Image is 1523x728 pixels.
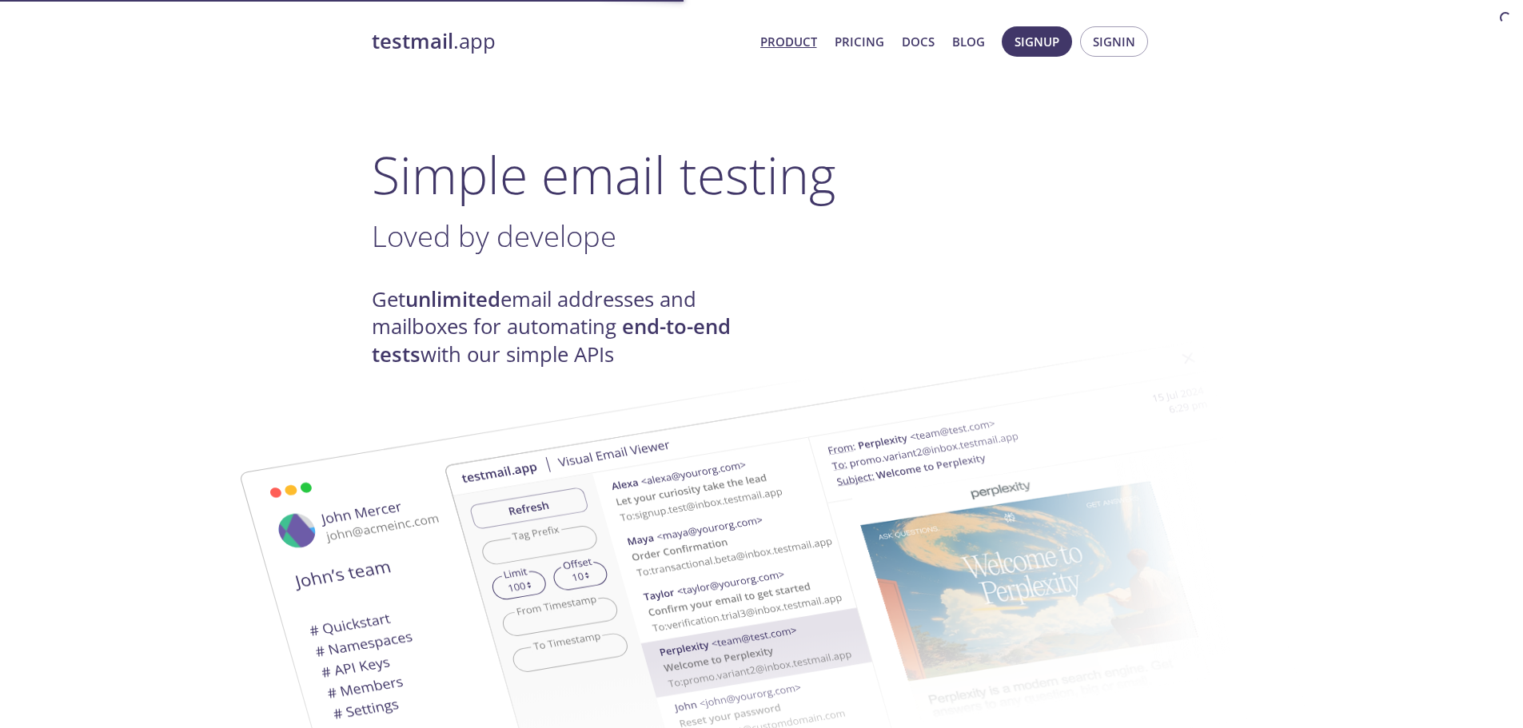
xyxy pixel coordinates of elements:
h4: Get email addresses and mailboxes for automating with our simple APIs [372,286,762,368]
span: Loved by develope [372,216,616,256]
strong: unlimited [405,285,500,313]
a: testmail.app [372,28,748,55]
h1: Simple email testing [372,144,1152,205]
strong: end-to-end tests [372,312,731,368]
a: Docs [902,31,935,52]
a: Pricing [835,31,884,52]
strong: testmail [372,27,453,55]
button: Signin [1080,26,1148,57]
a: Product [760,31,817,52]
a: Blog [952,31,985,52]
span: Signin [1093,31,1135,52]
button: Signup [1002,26,1072,57]
span: Signup [1015,31,1059,52]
